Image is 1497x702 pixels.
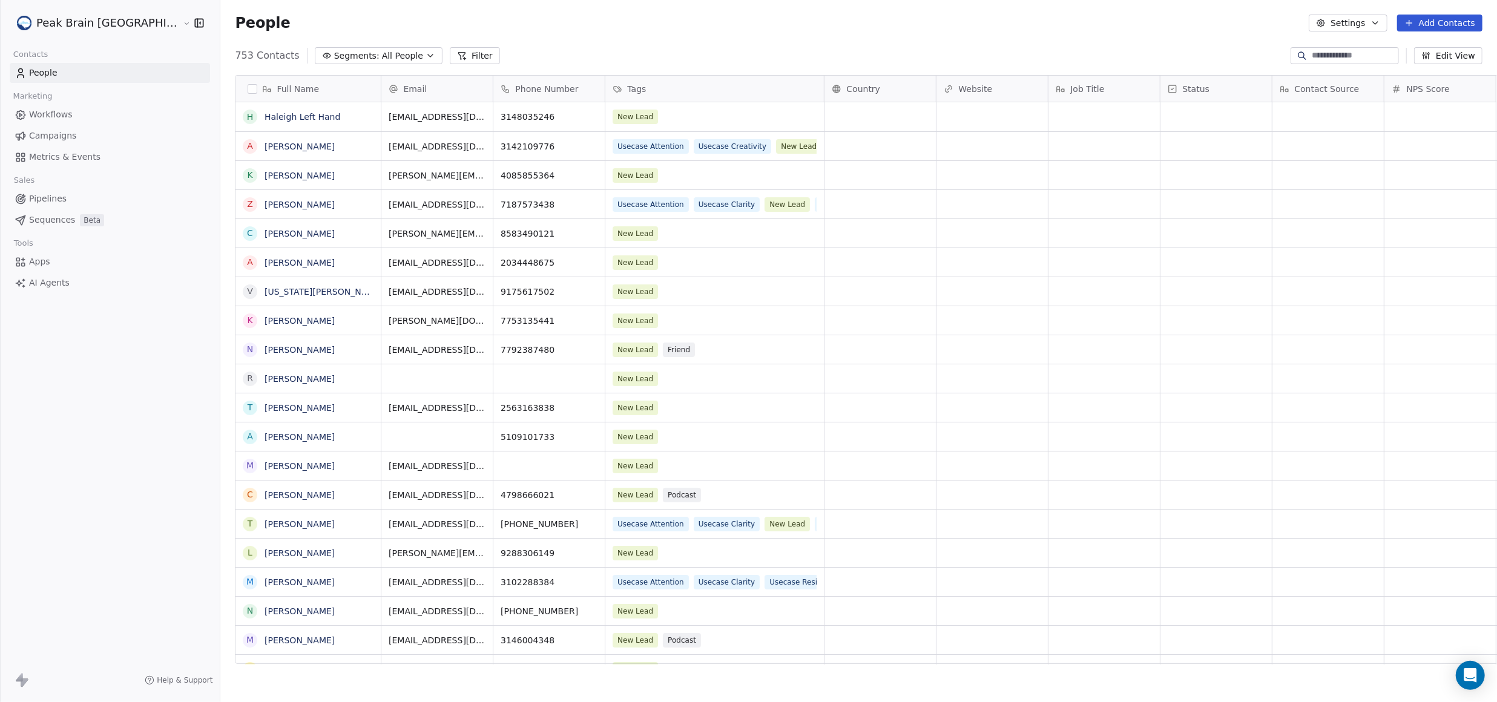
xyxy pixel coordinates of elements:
span: Sales [8,171,40,189]
div: M [246,663,254,675]
span: [EMAIL_ADDRESS][DOMAIN_NAME] [389,286,485,298]
button: Settings [1309,15,1387,31]
span: [PHONE_NUMBER] [501,518,597,530]
a: Pipelines [10,189,210,209]
span: Status [1182,83,1209,95]
a: SequencesBeta [10,210,210,230]
span: Campaigns [29,130,76,142]
div: C [248,488,254,501]
button: Filter [450,47,500,64]
div: l [248,546,253,559]
span: Sequences [29,214,75,226]
span: People [29,67,58,79]
a: [PERSON_NAME] [265,519,335,529]
span: AI Agents [29,277,70,289]
span: Usecase Clarity [694,517,760,531]
span: Contact Source [1294,83,1359,95]
div: N [247,343,253,356]
span: Beta [80,214,104,226]
span: 3102288384 [501,576,597,588]
div: Status [1160,76,1272,102]
span: Usecase Creativity [815,517,893,531]
div: V [248,285,254,298]
span: New Lead [613,662,658,677]
a: Workflows [10,105,210,125]
button: Add Contacts [1397,15,1482,31]
span: Usecase Clarity [694,197,760,212]
a: [PERSON_NAME] [265,171,335,180]
a: [US_STATE][PERSON_NAME] [265,287,383,297]
span: Phone Number [515,83,578,95]
span: 2034448675 [501,257,597,269]
span: Contacts [8,45,53,64]
span: [PERSON_NAME][EMAIL_ADDRESS][DOMAIN_NAME] [389,169,485,182]
span: New Lead [765,517,811,531]
span: Marketing [8,87,58,105]
div: Country [824,76,936,102]
span: Job Title [1070,83,1104,95]
span: 5514048500 [501,663,597,675]
span: People [235,14,290,32]
span: [EMAIL_ADDRESS][DOMAIN_NAME] [389,634,485,646]
span: New Lead [613,255,658,270]
a: [PERSON_NAME] [265,200,335,209]
span: Tags [627,83,646,95]
span: [EMAIL_ADDRESS][DOMAIN_NAME] [389,460,485,472]
span: Usecase Creativity [694,139,771,154]
div: N [247,605,253,617]
a: Metrics & Events [10,147,210,167]
span: [EMAIL_ADDRESS][DOMAIN_NAME] [389,257,485,269]
a: [PERSON_NAME] [265,461,335,471]
span: [EMAIL_ADDRESS][DOMAIN_NAME] [389,140,485,153]
span: Usecase Attention [613,139,689,154]
div: A [248,140,254,153]
span: New Lead [613,168,658,183]
span: [EMAIL_ADDRESS][DOMAIN_NAME] [389,605,485,617]
div: grid [235,102,381,664]
div: Job Title [1048,76,1160,102]
span: New Lead [613,546,658,560]
span: [EMAIL_ADDRESS][DOMAIN_NAME] [389,663,485,675]
div: Website [936,76,1048,102]
div: A [248,430,254,443]
span: Website [958,83,992,95]
div: C [248,227,254,240]
a: AI Agents [10,273,210,293]
span: New Lead [613,430,658,444]
span: 8583490121 [501,228,597,240]
a: [PERSON_NAME] [265,664,335,674]
span: New Lead [777,139,822,154]
a: [PERSON_NAME] [265,490,335,500]
span: Apps [29,255,50,268]
span: [EMAIL_ADDRESS][DOMAIN_NAME] [389,518,485,530]
div: A [248,256,254,269]
span: [EMAIL_ADDRESS][DOMAIN_NAME] [389,198,485,211]
a: [PERSON_NAME] [265,577,335,587]
div: M [246,459,254,472]
div: Email [381,76,493,102]
div: Phone Number [493,76,605,102]
span: New Lead [613,226,658,241]
img: Peak%20Brain%20Logo.png [17,16,31,30]
span: [EMAIL_ADDRESS][DOMAIN_NAME] [389,576,485,588]
span: Workflows [29,108,73,121]
span: Usecase Attention [613,575,689,589]
span: [EMAIL_ADDRESS][DOMAIN_NAME] [389,344,485,356]
span: 4085855364 [501,169,597,182]
div: K [248,314,253,327]
span: Usecase Clarity [694,575,760,589]
span: New Lead [613,343,658,357]
span: [EMAIL_ADDRESS][DOMAIN_NAME] [389,489,485,501]
span: New Lead [613,401,658,415]
div: Tags [605,76,824,102]
div: K [248,169,253,182]
div: Full Name [235,76,381,102]
a: [PERSON_NAME] [265,229,335,238]
span: Peak Brain [GEOGRAPHIC_DATA] [36,15,180,31]
a: [PERSON_NAME] [265,345,335,355]
span: New Lead [613,313,658,328]
span: 7792387480 [501,344,597,356]
span: New Lead [613,604,658,618]
div: M [246,634,254,646]
span: All People [382,50,423,62]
